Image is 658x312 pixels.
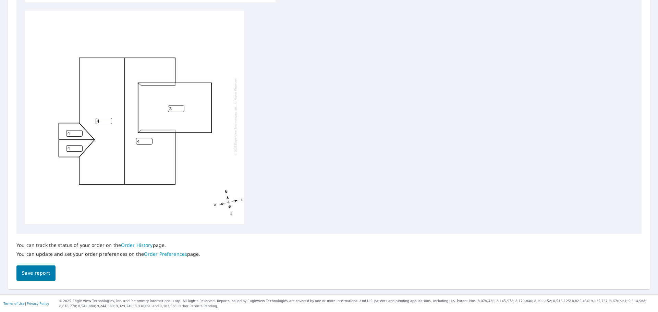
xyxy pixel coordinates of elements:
p: | [3,301,49,305]
a: Order History [121,242,153,248]
a: Order Preferences [144,251,187,257]
p: You can update and set your order preferences on the page. [16,251,200,257]
button: Save report [16,265,56,281]
p: You can track the status of your order on the page. [16,242,200,248]
a: Privacy Policy [27,301,49,306]
span: Save report [22,269,50,277]
p: © 2025 Eagle View Technologies, Inc. and Pictometry International Corp. All Rights Reserved. Repo... [59,298,655,309]
a: Terms of Use [3,301,25,306]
